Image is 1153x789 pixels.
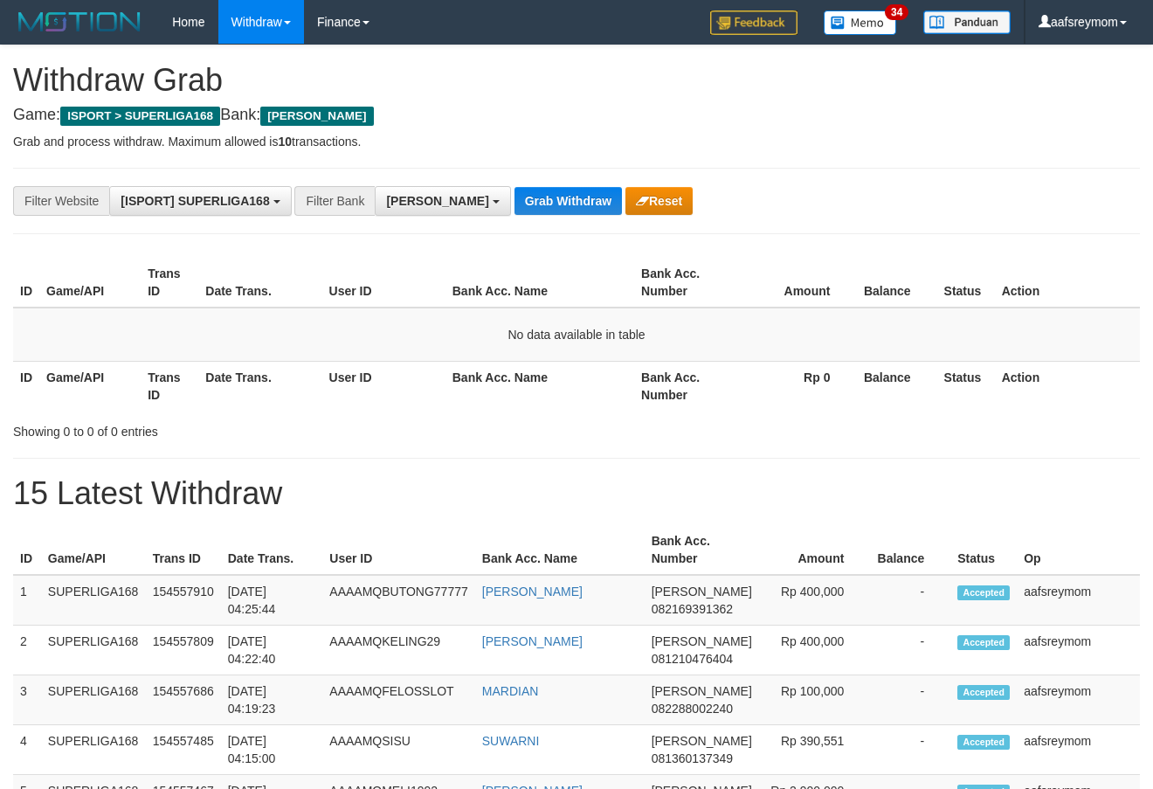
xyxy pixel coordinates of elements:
[13,525,41,575] th: ID
[950,525,1017,575] th: Status
[759,725,871,775] td: Rp 390,551
[1017,525,1140,575] th: Op
[13,9,146,35] img: MOTION_logo.png
[221,525,323,575] th: Date Trans.
[937,258,995,308] th: Status
[221,725,323,775] td: [DATE] 04:15:00
[652,702,733,716] span: Copy 082288002240 to clipboard
[759,575,871,626] td: Rp 400,000
[146,626,221,675] td: 154557809
[375,186,510,216] button: [PERSON_NAME]
[322,725,474,775] td: AAAAMQSISU
[759,675,871,725] td: Rp 100,000
[41,575,146,626] td: SUPERLIGA168
[41,626,146,675] td: SUPERLIGA168
[445,258,634,308] th: Bank Acc. Name
[13,575,41,626] td: 1
[221,675,323,725] td: [DATE] 04:19:23
[482,634,583,648] a: [PERSON_NAME]
[482,734,540,748] a: SUWARNI
[759,626,871,675] td: Rp 400,000
[475,525,645,575] th: Bank Acc. Name
[146,525,221,575] th: Trans ID
[13,725,41,775] td: 4
[856,361,936,411] th: Balance
[957,585,1010,600] span: Accepted
[957,685,1010,700] span: Accepted
[13,361,39,411] th: ID
[937,361,995,411] th: Status
[482,585,583,599] a: [PERSON_NAME]
[198,361,321,411] th: Date Trans.
[221,575,323,626] td: [DATE] 04:25:44
[870,626,950,675] td: -
[735,361,856,411] th: Rp 0
[146,575,221,626] td: 154557910
[294,186,375,216] div: Filter Bank
[13,416,467,440] div: Showing 0 to 0 of 0 entries
[652,751,733,765] span: Copy 081360137349 to clipboard
[260,107,373,126] span: [PERSON_NAME]
[13,258,39,308] th: ID
[923,10,1011,34] img: panduan.png
[322,525,474,575] th: User ID
[735,258,856,308] th: Amount
[1017,626,1140,675] td: aafsreymom
[13,63,1140,98] h1: Withdraw Grab
[1017,725,1140,775] td: aafsreymom
[13,186,109,216] div: Filter Website
[322,675,474,725] td: AAAAMQFELOSSLOT
[39,258,141,308] th: Game/API
[824,10,897,35] img: Button%20Memo.svg
[885,4,908,20] span: 34
[198,258,321,308] th: Date Trans.
[870,675,950,725] td: -
[121,194,269,208] span: [ISPORT] SUPERLIGA168
[652,684,752,698] span: [PERSON_NAME]
[278,135,292,149] strong: 10
[39,361,141,411] th: Game/API
[759,525,871,575] th: Amount
[41,675,146,725] td: SUPERLIGA168
[141,361,198,411] th: Trans ID
[870,725,950,775] td: -
[109,186,291,216] button: [ISPORT] SUPERLIGA168
[514,187,622,215] button: Grab Withdraw
[482,684,539,698] a: MARDIAN
[957,735,1010,750] span: Accepted
[146,675,221,725] td: 154557686
[322,626,474,675] td: AAAAMQKELING29
[870,525,950,575] th: Balance
[856,258,936,308] th: Balance
[652,602,733,616] span: Copy 082169391362 to clipboard
[625,187,693,215] button: Reset
[652,585,752,599] span: [PERSON_NAME]
[634,361,735,411] th: Bank Acc. Number
[386,194,488,208] span: [PERSON_NAME]
[634,258,735,308] th: Bank Acc. Number
[995,361,1140,411] th: Action
[41,525,146,575] th: Game/API
[1017,575,1140,626] td: aafsreymom
[710,10,797,35] img: Feedback.jpg
[141,258,198,308] th: Trans ID
[146,725,221,775] td: 154557485
[13,675,41,725] td: 3
[645,525,759,575] th: Bank Acc. Number
[652,734,752,748] span: [PERSON_NAME]
[322,258,445,308] th: User ID
[13,476,1140,511] h1: 15 Latest Withdraw
[445,361,634,411] th: Bank Acc. Name
[13,107,1140,124] h4: Game: Bank:
[1017,675,1140,725] td: aafsreymom
[652,652,733,666] span: Copy 081210476404 to clipboard
[322,575,474,626] td: AAAAMQBUTONG77777
[957,635,1010,650] span: Accepted
[652,634,752,648] span: [PERSON_NAME]
[13,308,1140,362] td: No data available in table
[870,575,950,626] td: -
[13,626,41,675] td: 2
[322,361,445,411] th: User ID
[995,258,1140,308] th: Action
[41,725,146,775] td: SUPERLIGA168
